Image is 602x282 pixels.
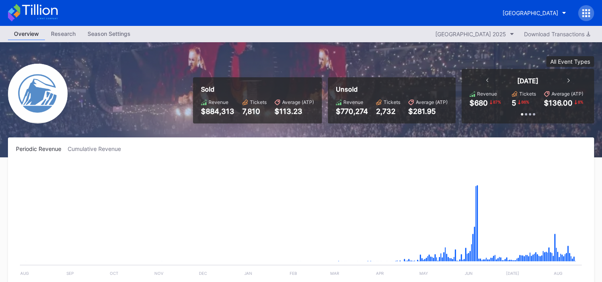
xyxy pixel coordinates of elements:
[435,31,506,37] div: [GEOGRAPHIC_DATA] 2025
[512,99,516,107] div: 5
[419,271,428,276] text: May
[201,107,234,116] div: $884,313
[199,271,207,276] text: Dec
[8,28,45,40] a: Overview
[16,162,586,282] svg: Chart title
[465,271,473,276] text: Jun
[16,145,68,152] div: Periodic Revenue
[282,99,314,105] div: Average (ATP)
[45,28,82,40] a: Research
[275,107,314,116] div: $113.23
[470,99,488,107] div: $680
[408,107,448,116] div: $281.95
[82,28,136,40] a: Season Settings
[503,10,558,16] div: [GEOGRAPHIC_DATA]
[497,6,572,20] button: [GEOGRAPHIC_DATA]
[109,271,118,276] text: Oct
[244,271,252,276] text: Jan
[550,58,590,65] div: All Event Types
[290,271,297,276] text: Feb
[208,99,228,105] div: Revenue
[431,29,518,39] button: [GEOGRAPHIC_DATA] 2025
[242,107,267,116] div: 7,810
[330,271,339,276] text: Mar
[8,64,68,123] img: Devils-Logo.png
[66,271,74,276] text: Sep
[520,99,530,105] div: 86 %
[154,271,164,276] text: Nov
[336,85,448,93] div: Unsold
[519,91,536,97] div: Tickets
[506,271,519,276] text: [DATE]
[524,31,590,37] div: Download Transactions
[336,107,368,116] div: $770,274
[544,99,573,107] div: $136.00
[201,85,314,93] div: Sold
[477,91,497,97] div: Revenue
[68,145,127,152] div: Cumulative Revenue
[343,99,363,105] div: Revenue
[20,271,29,276] text: Aug
[554,271,562,276] text: Aug
[45,28,82,39] div: Research
[376,107,400,116] div: 2,732
[520,29,594,39] button: Download Transactions
[250,99,267,105] div: Tickets
[376,271,384,276] text: Apr
[551,91,583,97] div: Average (ATP)
[82,28,136,39] div: Season Settings
[577,99,584,105] div: 8 %
[546,56,594,67] button: All Event Types
[517,77,538,85] div: [DATE]
[384,99,400,105] div: Tickets
[416,99,448,105] div: Average (ATP)
[492,99,502,105] div: 87 %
